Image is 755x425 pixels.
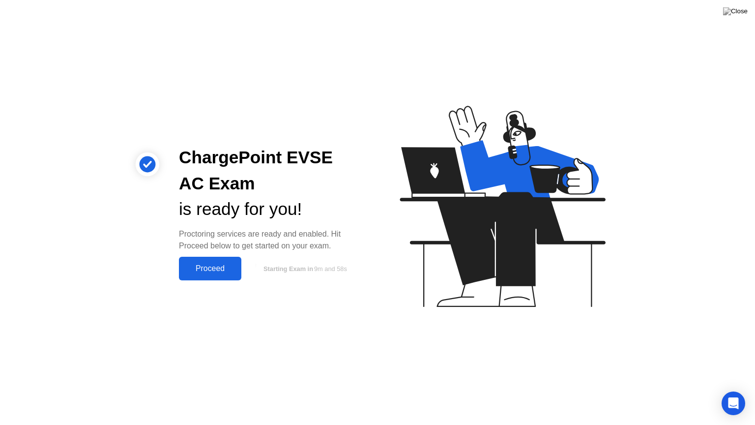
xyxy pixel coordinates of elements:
div: Proctoring services are ready and enabled. Hit Proceed below to get started on your exam. [179,228,362,252]
div: is ready for you! [179,196,362,222]
div: Proceed [182,264,238,273]
div: Open Intercom Messenger [722,392,745,415]
img: Close [723,7,748,15]
button: Proceed [179,257,241,280]
div: ChargePoint EVSE AC Exam [179,145,362,197]
span: 9m and 58s [314,265,347,273]
button: Starting Exam in9m and 58s [246,259,362,278]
